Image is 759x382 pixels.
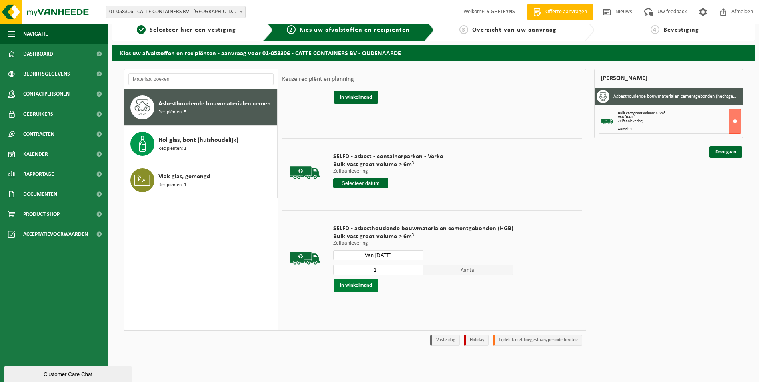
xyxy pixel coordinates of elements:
[618,115,635,119] strong: Van [DATE]
[333,233,513,241] span: Bulk vast groot volume > 6m³
[23,184,57,204] span: Documenten
[594,69,743,88] div: [PERSON_NAME]
[430,335,460,346] li: Vaste dag
[300,27,410,33] span: Kies uw afvalstoffen en recipiënten
[106,6,245,18] span: 01-058306 - CATTE CONTAINERS BV - OUDENAARDE
[116,25,257,35] a: 1Selecteer hier een vestiging
[651,25,659,34] span: 4
[333,250,423,260] input: Selecteer datum
[709,146,742,158] a: Doorgaan
[158,145,186,153] span: Recipiënten: 1
[493,335,582,346] li: Tijdelijk niet toegestaan/période limitée
[124,126,278,162] button: Hol glas, bont (huishoudelijk) Recipiënten: 1
[334,279,378,292] button: In winkelmand
[459,25,468,34] span: 3
[618,111,665,115] span: Bulk vast groot volume > 6m³
[137,25,146,34] span: 1
[23,24,48,44] span: Navigatie
[423,265,513,275] span: Aantal
[333,153,443,161] span: SELFD - asbest - containerparken - Verko
[124,89,278,126] button: Asbesthoudende bouwmaterialen cementgebonden (hechtgebonden) Recipiënten: 5
[333,225,513,233] span: SELFD - asbesthoudende bouwmaterialen cementgebonden (HGB)
[333,169,443,174] p: Zelfaanlevering
[23,104,53,124] span: Gebruikers
[472,27,557,33] span: Overzicht van uw aanvraag
[287,25,296,34] span: 2
[481,9,515,15] strong: ELS GHELEYNS
[543,8,589,16] span: Offerte aanvragen
[150,27,236,33] span: Selecteer hier een vestiging
[158,99,275,109] span: Asbesthoudende bouwmaterialen cementgebonden (hechtgebonden)
[23,164,54,184] span: Rapportage
[124,162,278,198] button: Vlak glas, gemengd Recipiënten: 1
[613,90,737,103] h3: Asbesthoudende bouwmaterialen cementgebonden (hechtgebonden)
[23,144,48,164] span: Kalender
[23,204,60,224] span: Product Shop
[4,364,134,382] iframe: chat widget
[527,4,593,20] a: Offerte aanvragen
[618,127,741,131] div: Aantal: 1
[23,64,70,84] span: Bedrijfsgegevens
[158,181,186,189] span: Recipiënten: 1
[158,172,210,181] span: Vlak glas, gemengd
[128,73,274,85] input: Materiaal zoeken
[334,91,378,104] button: In winkelmand
[112,45,755,60] h2: Kies uw afvalstoffen en recipiënten - aanvraag voor 01-058306 - CATTE CONTAINERS BV - OUDENAARDE
[23,124,54,144] span: Contracten
[23,44,53,64] span: Dashboard
[158,109,186,116] span: Recipiënten: 5
[158,135,238,145] span: Hol glas, bont (huishoudelijk)
[464,335,489,346] li: Holiday
[23,84,70,104] span: Contactpersonen
[23,224,88,244] span: Acceptatievoorwaarden
[333,178,389,188] input: Selecteer datum
[333,241,513,246] p: Zelfaanlevering
[333,161,443,169] span: Bulk vast groot volume > 6m³
[106,6,246,18] span: 01-058306 - CATTE CONTAINERS BV - OUDENAARDE
[663,27,699,33] span: Bevestiging
[278,69,358,89] div: Keuze recipiënt en planning
[618,119,741,123] div: Zelfaanlevering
